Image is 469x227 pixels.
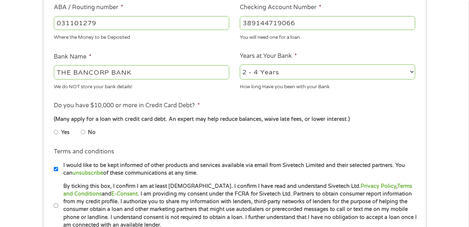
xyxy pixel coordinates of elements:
[54,31,229,41] div: Where the Money to be Deposited
[54,115,415,123] div: (Many apply for a loan with credit card debt. An expert may help reduce balances, waive late fees...
[54,4,123,11] label: ABA / Routing number
[54,16,229,30] input: 263177916
[63,183,412,197] a: Terms and Conditions
[240,16,415,30] input: 345634636
[240,81,415,90] div: How long Have you been with your Bank
[111,191,138,197] a: E-Consent
[240,31,415,41] div: You will need one for a loan.
[361,183,396,189] a: Privacy Policy
[54,53,92,61] label: Bank Name
[54,102,200,109] label: Do you have $10,000 or more in Credit Card Debt?
[240,4,321,11] label: Checking Account Number
[240,52,297,60] label: Years at Your Bank
[54,81,229,90] div: We do NOT store your bank details!
[72,170,103,176] a: unsubscribe
[88,129,96,137] label: No
[54,148,114,156] label: Terms and conditions
[61,129,70,137] label: Yes
[58,161,417,177] label: I would like to be kept informed of other products and services available via email from Sivetech...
